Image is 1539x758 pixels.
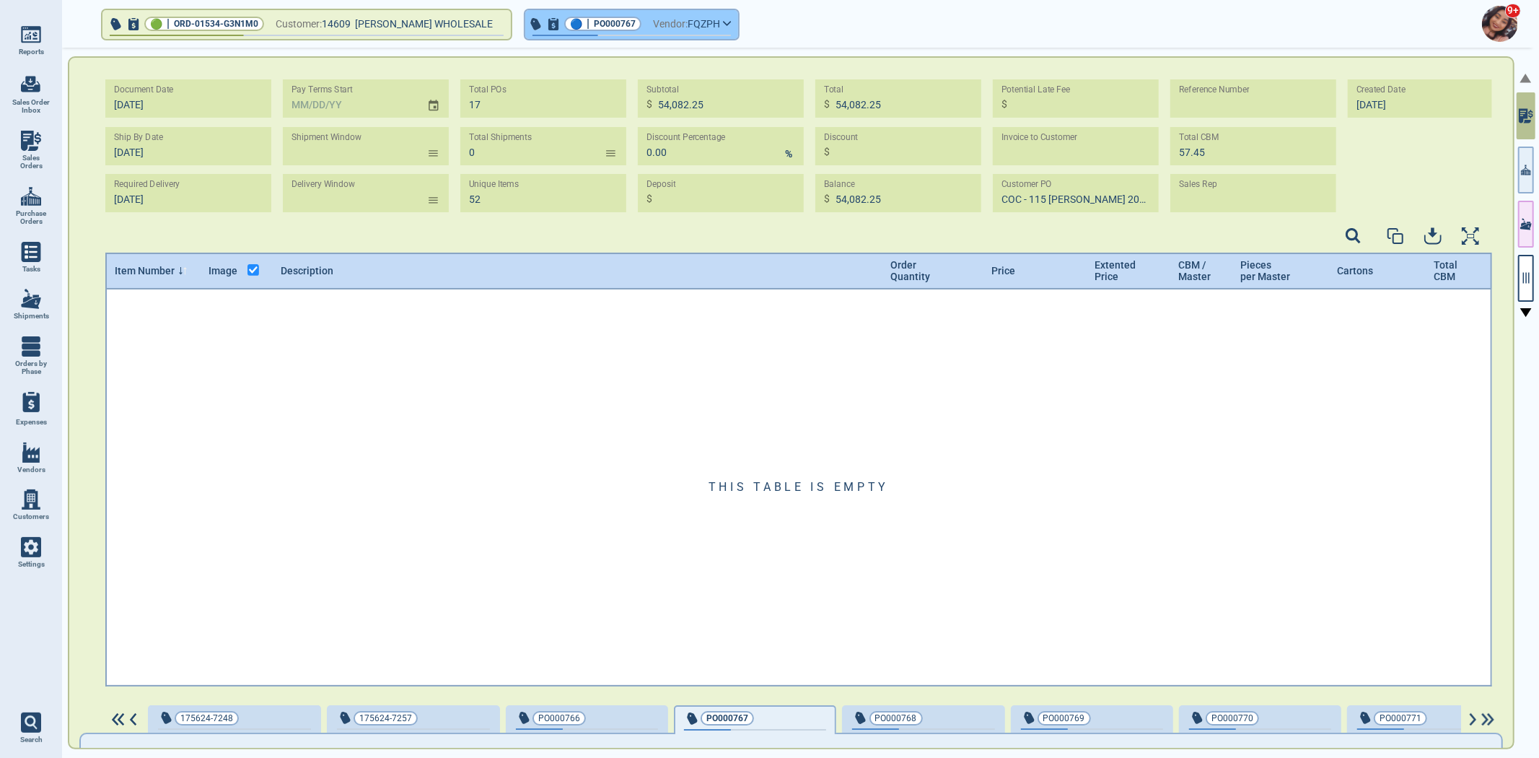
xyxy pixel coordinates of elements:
[21,289,41,309] img: menu_icon
[525,10,738,39] button: 🔵|PO000767Vendor:FQZPH
[1479,713,1497,726] img: DoubleArrowIcon
[1043,711,1085,726] span: PO000769
[646,179,676,190] label: Deposit
[538,711,580,726] span: PO000766
[1178,259,1211,282] span: CBM / Master
[1240,259,1290,282] span: Pieces per Master
[355,18,493,30] span: [PERSON_NAME] WHOLESALE
[283,79,416,118] input: MM/DD/YY
[12,360,51,376] span: Orders by Phase
[824,191,830,206] p: $
[824,179,855,190] label: Balance
[21,443,41,463] img: menu_icon
[421,86,449,111] button: Choose date
[469,179,519,190] label: Unique Items
[21,336,41,357] img: menu_icon
[21,186,41,206] img: menu_icon
[1356,84,1406,95] label: Created Date
[209,265,237,276] span: Image
[102,10,511,39] button: 🟢|ORD-01534-G3N1M0Customer:14609 [PERSON_NAME] WHOLESALE
[709,482,890,493] span: This table is empty
[21,242,41,262] img: menu_icon
[706,711,748,726] span: PO000767
[594,17,636,31] span: PO000767
[114,179,180,190] label: Required Delivery
[1434,259,1456,282] span: Total CBM
[21,131,41,151] img: menu_icon
[281,265,333,276] span: Description
[150,19,162,29] span: 🟢
[1179,132,1219,143] label: Total CBM
[105,127,263,165] input: MM/DD/YY
[114,84,174,95] label: Document Date
[167,17,170,31] span: |
[359,711,412,726] span: 175624-7257
[653,15,688,33] span: Vendor:
[18,560,45,569] span: Settings
[1001,97,1007,112] p: $
[824,132,858,143] label: Discount
[16,418,47,427] span: Expenses
[115,265,175,276] span: Item Number
[785,147,792,162] p: %
[1001,132,1077,143] label: Invoice to Customer
[21,25,41,45] img: menu_icon
[14,312,49,321] span: Shipments
[114,132,163,143] label: Ship By Date
[174,17,258,31] span: ORD-01534-G3N1M0
[991,265,1016,276] span: Price
[276,15,322,33] span: Customer:
[646,132,726,143] label: Discount Percentage
[1380,711,1421,726] span: PO000771
[22,265,40,274] span: Tasks
[20,736,43,744] span: Search
[1179,84,1250,95] label: Reference Number
[291,84,353,95] label: Pay Terms Start
[21,537,41,557] img: menu_icon
[1482,6,1518,42] img: Avatar
[875,711,917,726] span: PO000768
[1348,79,1505,118] input: MM/DD/YY
[13,513,49,521] span: Customers
[17,466,45,474] span: Vendors
[109,713,127,726] img: DoubleArrowIcon
[12,209,51,226] span: Purchase Orders
[105,79,263,118] input: MM/DD/YY
[824,84,843,95] label: Total
[105,174,263,212] input: MM/DD/YY
[1211,711,1253,726] span: PO000770
[1095,259,1131,282] span: Extented Price
[1467,713,1479,726] img: ArrowIcon
[688,15,720,33] span: FQZPH
[180,711,233,726] span: 175624-7248
[587,17,589,31] span: |
[21,489,41,510] img: menu_icon
[646,97,652,112] p: $
[469,132,532,143] label: Total Shipments
[1337,265,1373,276] span: Cartons
[322,15,355,33] span: 14609
[1001,84,1070,95] label: Potential Late Fee
[890,259,929,282] span: Order Quantity
[824,97,830,112] p: $
[570,19,582,29] span: 🔵
[646,84,679,95] label: Subtotal
[824,144,830,160] p: $
[1505,4,1521,18] span: 9+
[12,98,51,115] span: Sales Order Inbox
[291,179,355,190] label: Delivery Window
[127,713,139,726] img: ArrowIcon
[291,132,361,143] label: Shipment Window
[19,48,44,56] span: Reports
[469,84,507,95] label: Total POs
[1179,179,1217,190] label: Sales Rep
[12,154,51,170] span: Sales Orders
[1001,179,1052,190] label: Customer PO
[646,191,652,206] p: $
